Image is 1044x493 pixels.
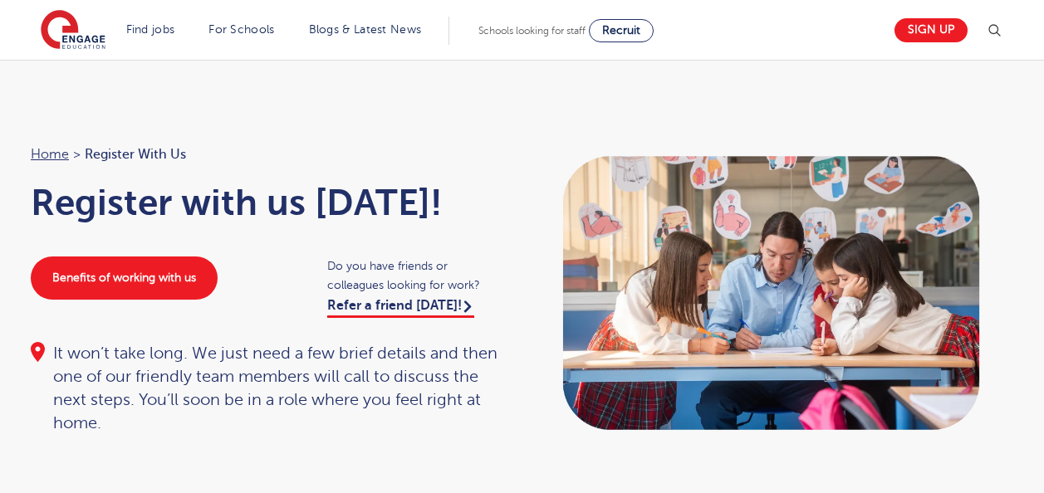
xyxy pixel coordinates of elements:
[31,256,218,300] a: Benefits of working with us
[309,23,422,36] a: Blogs & Latest News
[895,18,968,42] a: Sign up
[31,144,506,165] nav: breadcrumb
[602,24,640,37] span: Recruit
[31,342,506,435] div: It won’t take long. We just need a few brief details and then one of our friendly team members wi...
[327,256,506,295] span: Do you have friends or colleagues looking for work?
[85,144,186,165] span: Register with us
[208,23,274,36] a: For Schools
[31,147,69,162] a: Home
[589,19,654,42] a: Recruit
[41,10,105,51] img: Engage Education
[327,298,474,318] a: Refer a friend [DATE]!
[478,25,586,37] span: Schools looking for staff
[31,182,506,223] h1: Register with us [DATE]!
[126,23,175,36] a: Find jobs
[73,147,81,162] span: >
